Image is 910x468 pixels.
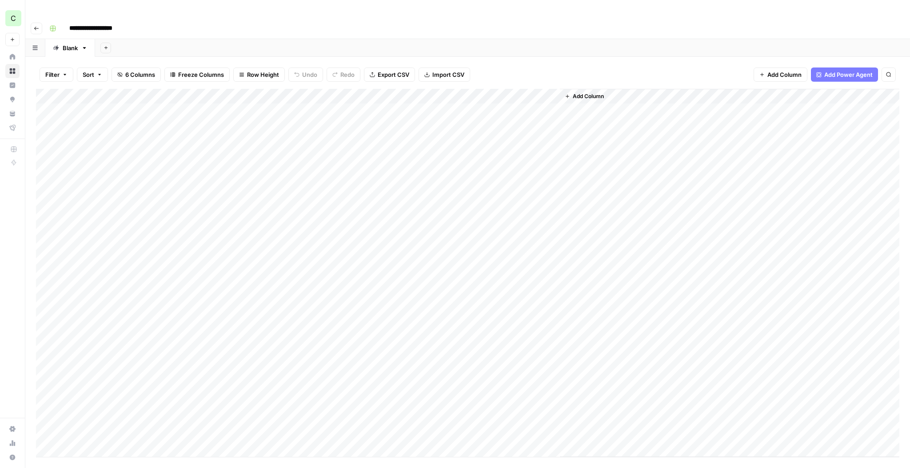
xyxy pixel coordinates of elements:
[5,107,20,121] a: Your Data
[432,70,464,79] span: Import CSV
[573,92,604,100] span: Add Column
[5,50,20,64] a: Home
[11,13,16,24] span: C
[561,91,607,102] button: Add Column
[824,70,873,79] span: Add Power Agent
[125,70,155,79] span: 6 Columns
[112,67,161,82] button: 6 Columns
[83,70,94,79] span: Sort
[419,67,470,82] button: Import CSV
[63,44,78,52] div: Blank
[340,70,355,79] span: Redo
[327,67,360,82] button: Redo
[247,70,279,79] span: Row Height
[302,70,317,79] span: Undo
[45,39,95,57] a: Blank
[288,67,323,82] button: Undo
[178,70,224,79] span: Freeze Columns
[5,78,20,92] a: Insights
[45,70,60,79] span: Filter
[364,67,415,82] button: Export CSV
[5,450,20,464] button: Help + Support
[378,70,409,79] span: Export CSV
[5,92,20,107] a: Opportunities
[754,67,807,82] button: Add Column
[5,64,20,78] a: Browse
[77,67,108,82] button: Sort
[767,70,802,79] span: Add Column
[40,67,73,82] button: Filter
[233,67,285,82] button: Row Height
[164,67,230,82] button: Freeze Columns
[5,422,20,436] a: Settings
[5,121,20,135] a: Flightpath
[5,436,20,450] a: Usage
[811,67,878,82] button: Add Power Agent
[5,7,20,29] button: Workspace: Cognism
